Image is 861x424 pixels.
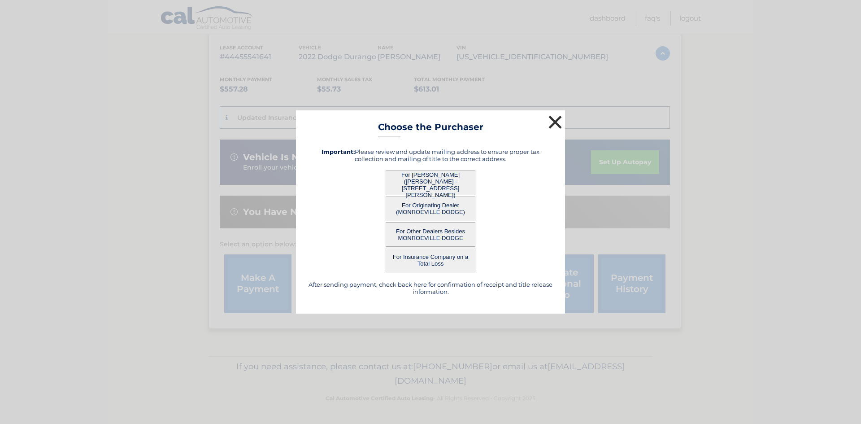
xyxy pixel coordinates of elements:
[307,281,554,295] h5: After sending payment, check back here for confirmation of receipt and title release information.
[386,222,475,247] button: For Other Dealers Besides MONROEVILLE DODGE
[322,148,355,155] strong: Important:
[546,113,564,131] button: ×
[307,148,554,162] h5: Please review and update mailing address to ensure proper tax collection and mailing of title to ...
[386,170,475,195] button: For [PERSON_NAME] ([PERSON_NAME] - [STREET_ADDRESS][PERSON_NAME])
[378,122,483,137] h3: Choose the Purchaser
[386,197,475,221] button: For Originating Dealer (MONROEVILLE DODGE)
[386,248,475,272] button: For Insurance Company on a Total Loss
